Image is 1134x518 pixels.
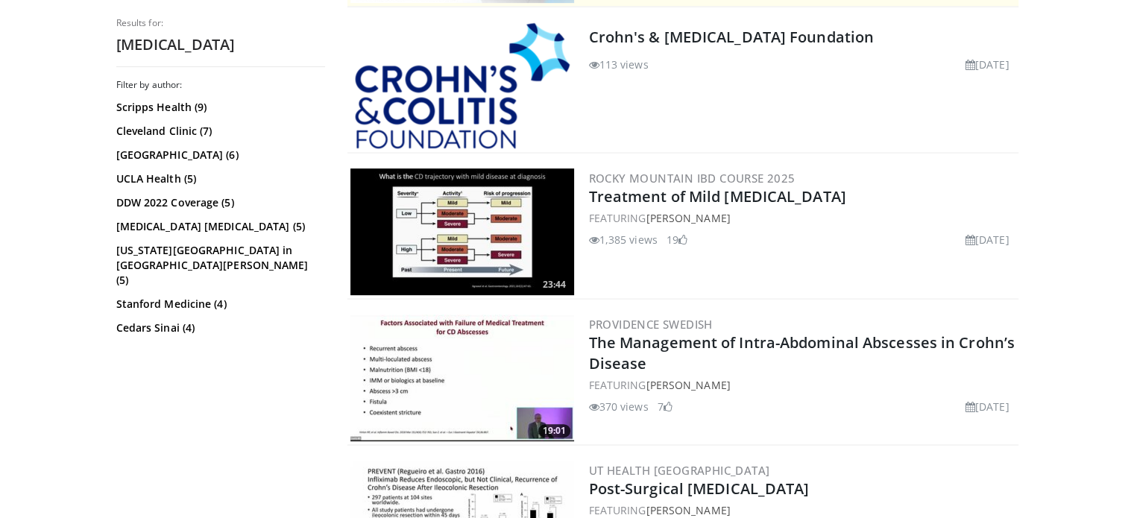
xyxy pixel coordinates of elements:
[350,315,574,441] a: 19:01
[589,463,770,478] a: UT Health [GEOGRAPHIC_DATA]
[589,478,810,499] a: Post-Surgical [MEDICAL_DATA]
[538,424,570,438] span: 19:01
[667,232,687,247] li: 19
[966,399,1009,414] li: [DATE]
[589,502,1015,518] div: FEATURING
[589,27,875,47] a: Crohn's & [MEDICAL_DATA] Foundation
[350,168,574,295] a: 23:44
[589,57,649,72] li: 113 views
[116,35,325,54] h2: [MEDICAL_DATA]
[116,195,321,210] a: DDW 2022 Coverage (5)
[589,399,649,414] li: 370 views
[966,232,1009,247] li: [DATE]
[116,171,321,186] a: UCLA Health (5)
[646,378,730,392] a: [PERSON_NAME]
[116,219,321,234] a: [MEDICAL_DATA] [MEDICAL_DATA] (5)
[350,315,574,441] img: 440fd37a-2daf-4b3a-b9ce-1614488718e9.300x170_q85_crop-smart_upscale.jpg
[658,399,672,414] li: 7
[116,100,321,115] a: Scripps Health (9)
[589,377,1015,393] div: FEATURING
[646,503,730,517] a: [PERSON_NAME]
[966,57,1009,72] li: [DATE]
[116,297,321,312] a: Stanford Medicine (4)
[116,17,325,29] p: Results for:
[116,320,321,335] a: Cedars Sinai (4)
[589,171,796,186] a: Rocky Mountain IBD Course 2025
[589,186,846,206] a: Treatment of Mild [MEDICAL_DATA]
[354,22,570,149] img: Crohn's & Colitis Foundation
[589,332,1015,373] a: The Management of Intra-Abdominal Abscesses in Crohn’s Disease
[116,148,321,162] a: [GEOGRAPHIC_DATA] (6)
[589,317,713,332] a: Providence Swedish
[538,278,570,291] span: 23:44
[116,124,321,139] a: Cleveland Clinic (7)
[589,210,1015,226] div: FEATURING
[116,243,321,288] a: [US_STATE][GEOGRAPHIC_DATA] in [GEOGRAPHIC_DATA][PERSON_NAME] (5)
[646,211,730,225] a: [PERSON_NAME]
[350,168,574,295] img: fdda5ea2-c176-4726-9fa9-76914898d0e2.300x170_q85_crop-smart_upscale.jpg
[116,79,325,91] h3: Filter by author:
[589,232,658,247] li: 1,385 views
